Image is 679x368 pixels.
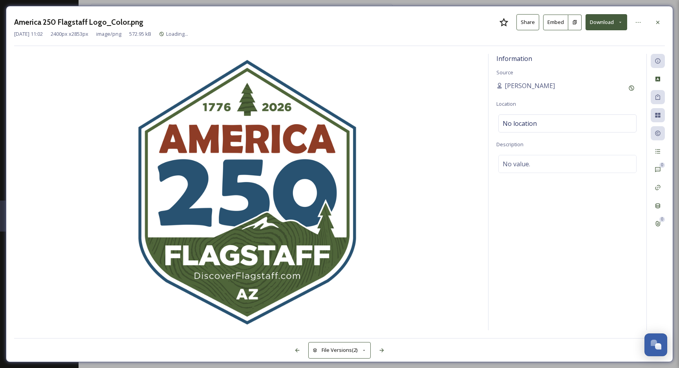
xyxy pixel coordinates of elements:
button: Open Chat [644,333,667,356]
button: Download [586,14,627,30]
img: beb25138-29a2-45c1-8743-0a3c4bb1171a.jpg [14,54,480,330]
div: 0 [659,217,665,222]
button: File Versions(2) [308,342,371,358]
span: [DATE] 11:02 [14,30,43,38]
span: Location [496,100,516,107]
span: No location [503,119,537,128]
button: Share [516,14,539,30]
span: No value. [503,159,530,169]
span: Information [496,54,532,63]
button: Embed [543,15,568,30]
span: Loading... [166,30,188,37]
div: 0 [659,162,665,168]
span: Source [496,69,513,76]
span: image/png [96,30,121,38]
span: 2400 px x 2853 px [51,30,88,38]
span: Description [496,141,523,148]
h3: America 250 Flagstaff Logo_Color.png [14,17,143,28]
span: 572.95 kB [129,30,151,38]
span: [PERSON_NAME] [505,81,555,90]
